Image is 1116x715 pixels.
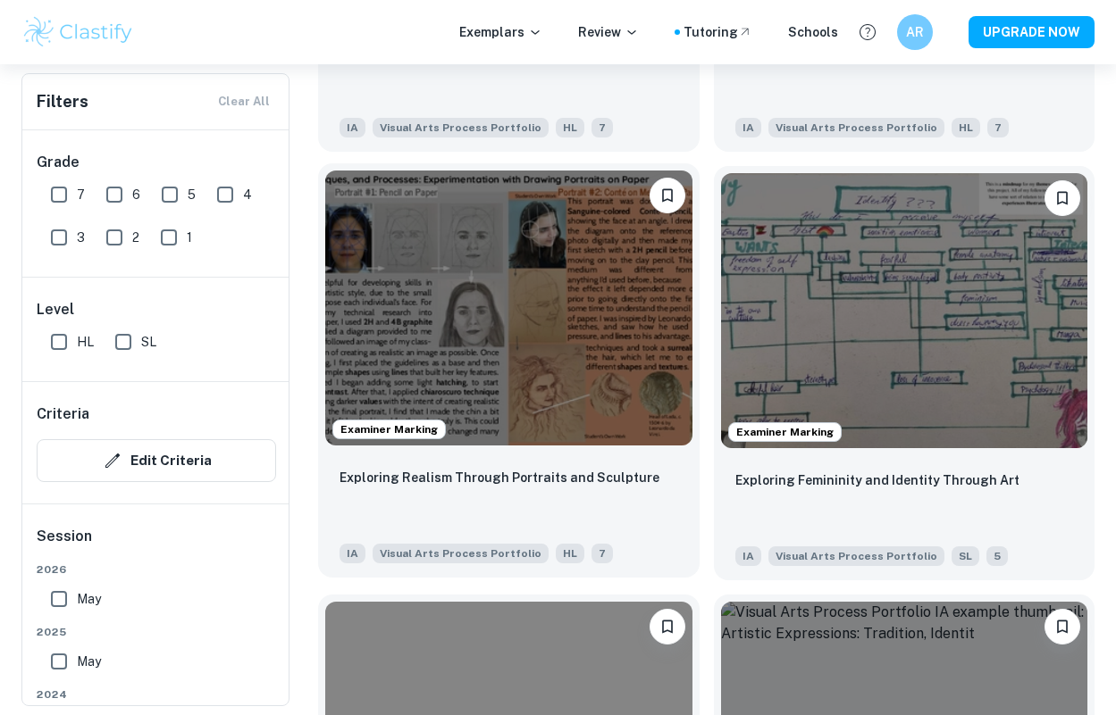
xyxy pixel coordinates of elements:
[373,118,549,137] span: Visual Arts Process Portfolio
[373,544,549,563] span: Visual Arts Process Portfolio
[905,22,926,42] h6: AR
[721,173,1088,448] img: Visual Arts Process Portfolio IA example thumbnail: Exploring Femininity and Identity Throug
[37,526,276,561] h6: Session
[132,228,139,247] span: 2
[37,686,276,703] span: 2024
[37,561,276,578] span: 2026
[340,118,365,137] span: IA
[735,470,1020,490] p: Exploring Femininity and Identity Through Art
[37,89,88,114] h6: Filters
[243,185,252,204] span: 4
[37,299,276,320] h6: Level
[77,332,94,352] span: HL
[650,178,685,213] button: Bookmark
[952,118,980,137] span: HL
[77,185,85,204] span: 7
[77,228,85,247] span: 3
[729,424,841,440] span: Examiner Marking
[1045,180,1080,216] button: Bookmark
[986,546,1008,566] span: 5
[578,22,639,42] p: Review
[735,118,761,137] span: IA
[1045,609,1080,644] button: Bookmark
[21,14,135,50] img: Clastify logo
[592,544,613,563] span: 7
[318,166,700,580] a: Examiner MarkingBookmarkExploring Realism Through Portraits and SculptureIAVisual Arts Process Po...
[37,439,276,482] button: Edit Criteria
[592,118,613,137] span: 7
[37,403,89,425] h6: Criteria
[684,22,752,42] a: Tutoring
[556,118,584,137] span: HL
[340,544,365,563] span: IA
[952,546,979,566] span: SL
[37,624,276,640] span: 2025
[650,609,685,644] button: Bookmark
[459,22,542,42] p: Exemplars
[897,14,933,50] button: AR
[340,468,659,487] p: Exploring Realism Through Portraits and Sculpture
[714,166,1095,580] a: Examiner MarkingBookmarkExploring Femininity and Identity Through ArtIAVisual Arts Process Portfo...
[768,546,944,566] span: Visual Arts Process Portfolio
[969,16,1095,48] button: UPGRADE NOW
[188,185,196,204] span: 5
[77,589,101,609] span: May
[37,152,276,173] h6: Grade
[768,118,944,137] span: Visual Arts Process Portfolio
[77,652,101,671] span: May
[987,118,1009,137] span: 7
[132,185,140,204] span: 6
[735,546,761,566] span: IA
[333,421,445,437] span: Examiner Marking
[852,17,883,47] button: Help and Feedback
[788,22,838,42] a: Schools
[187,228,192,247] span: 1
[325,170,692,445] img: Visual Arts Process Portfolio IA example thumbnail: Exploring Realism Through Portraits and
[141,332,156,352] span: SL
[556,544,584,563] span: HL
